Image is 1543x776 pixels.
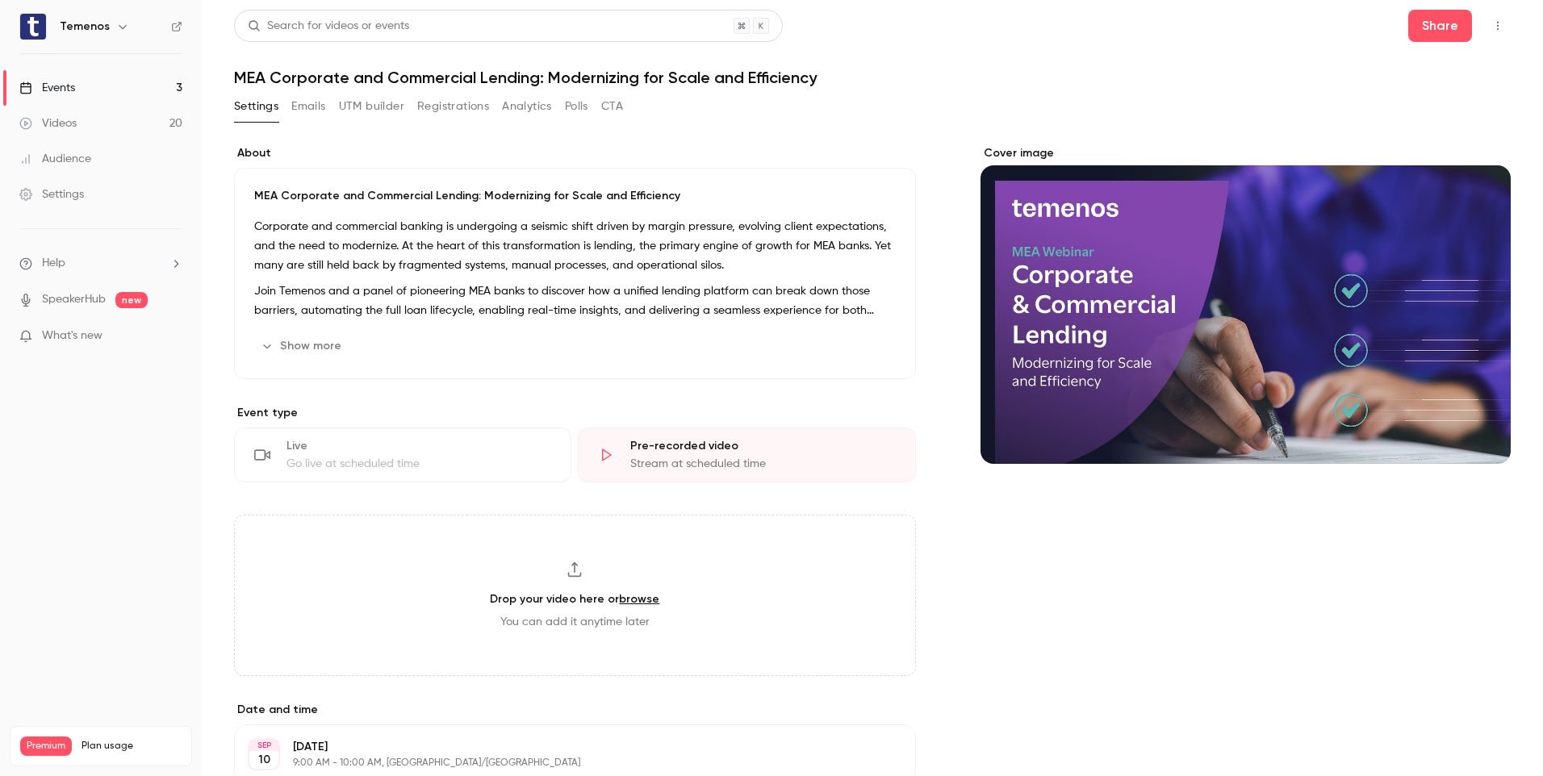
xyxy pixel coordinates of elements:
[619,592,659,606] a: browse
[286,438,551,454] div: Live
[630,456,895,472] div: Stream at scheduled time
[20,736,72,756] span: Premium
[115,292,148,308] span: new
[19,255,182,272] li: help-dropdown-opener
[20,14,46,40] img: Temenos
[234,68,1511,87] h1: MEA Corporate and Commercial Lending: Modernizing for Scale and Efficiency
[163,329,182,344] iframe: Noticeable Trigger
[254,333,351,359] button: Show more
[42,328,102,344] span: What's new
[19,115,77,131] div: Videos
[565,94,588,119] button: Polls
[42,291,106,308] a: SpeakerHub
[254,188,896,204] p: MEA Corporate and Commercial Lending: Modernizing for Scale and Efficiency
[42,255,65,272] span: Help
[258,752,270,768] p: 10
[981,145,1511,161] label: Cover image
[60,19,110,35] h6: Temenos
[19,80,75,96] div: Events
[291,94,325,119] button: Emails
[293,757,830,770] p: 9:00 AM - 10:00 AM, [GEOGRAPHIC_DATA]/[GEOGRAPHIC_DATA]
[248,18,409,35] div: Search for videos or events
[500,614,650,630] span: You can add it anytime later
[82,740,182,753] span: Plan usage
[254,282,896,320] p: Join Temenos and a panel of pioneering MEA banks to discover how a unified lending platform can b...
[630,438,895,454] div: Pre-recorded video
[234,94,278,119] button: Settings
[286,456,551,472] div: Go live at scheduled time
[19,186,84,202] div: Settings
[339,94,404,119] button: UTM builder
[578,428,915,482] div: Pre-recorded videoStream at scheduled time
[19,151,91,167] div: Audience
[254,217,896,275] p: Corporate and commercial banking is undergoing a seismic shift driven by margin pressure, evolvin...
[234,145,916,161] label: About
[234,428,571,482] div: LiveGo live at scheduled time
[234,405,916,421] p: Event type
[1408,10,1472,42] button: Share
[249,740,278,751] div: SEP
[490,590,659,607] h3: Drop your video here or
[417,94,489,119] button: Registrations
[502,94,552,119] button: Analytics
[601,94,623,119] button: CTA
[981,145,1511,464] section: Cover image
[293,739,830,755] p: [DATE]
[234,702,916,718] label: Date and time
